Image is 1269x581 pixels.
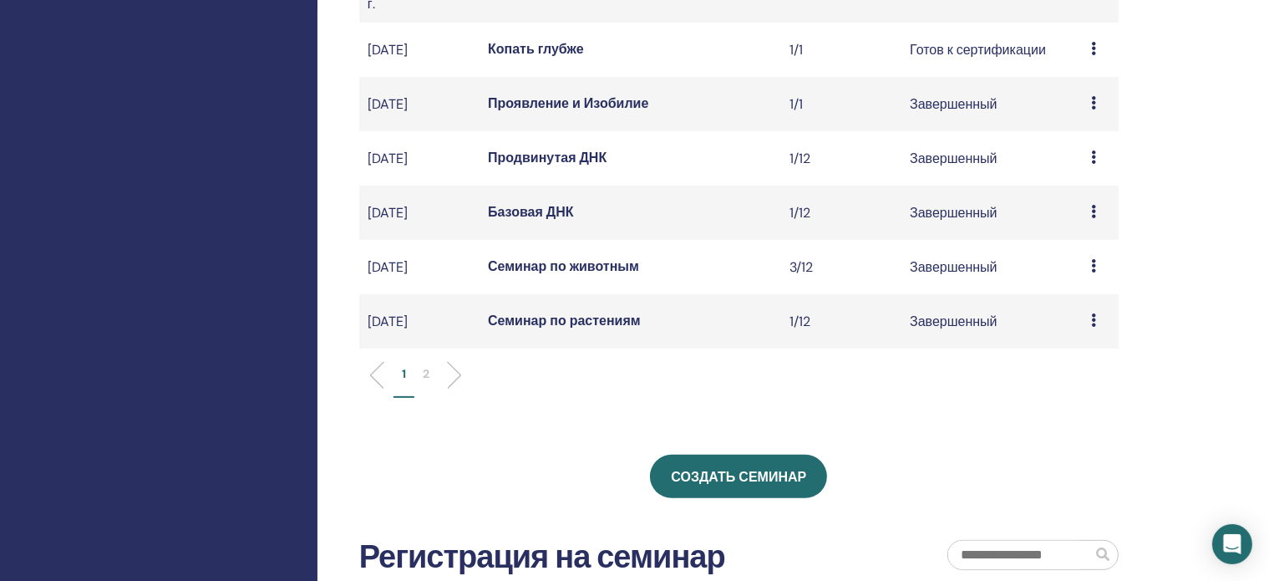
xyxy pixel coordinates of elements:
font: [DATE] [368,258,408,276]
font: 1/12 [789,204,810,222]
font: [DATE] [368,204,408,222]
div: Открытый Интерком Мессенджер [1212,524,1252,564]
font: 1/12 [789,150,810,167]
font: [DATE] [368,313,408,330]
font: Завершенный [910,95,997,113]
a: Продвинутая ДНК [488,149,607,166]
font: 1/12 [789,313,810,330]
font: 3/12 [789,258,813,276]
font: Создать семинар [671,468,806,486]
font: [DATE] [368,150,408,167]
font: Завершенный [910,258,997,276]
a: Семинар по животным [488,257,639,275]
font: Завершенный [910,313,997,330]
font: 2 [423,366,429,381]
a: Создать семинар [650,455,827,498]
font: [DATE] [368,41,408,59]
font: 1/1 [789,41,803,59]
font: Регистрация на семинар [359,536,725,578]
font: 1/1 [789,95,803,113]
a: Проявление и Изобилие [488,94,648,112]
font: 1 [402,366,406,381]
font: Завершенный [910,150,997,167]
font: Готов к сертификации [910,41,1046,59]
a: Семинар по растениям [488,312,641,329]
font: [DATE] [368,95,408,113]
a: Копать глубже [488,40,584,58]
font: Завершенный [910,204,997,222]
a: Базовая ДНК [488,203,574,221]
